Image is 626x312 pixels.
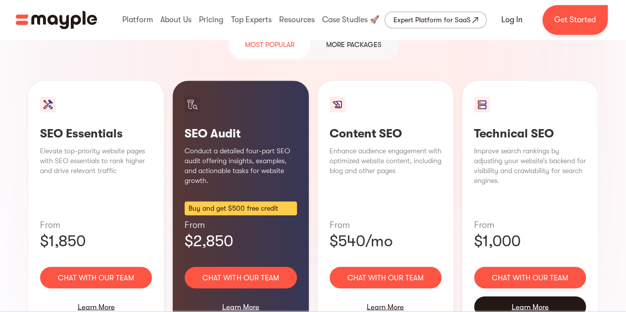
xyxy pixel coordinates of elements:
p: From [185,219,296,231]
p: $1,000 [474,231,586,251]
div: most popular [245,39,294,50]
div: Platform [120,4,155,36]
h3: Content SEO [330,126,441,141]
a: Chat with our team [474,267,586,288]
a: Expert Platform for SaaS [385,11,486,28]
a: Chat with our team [330,267,441,288]
iframe: Chat Widget [577,265,626,312]
p: $2,850 [185,231,296,251]
p: From [330,219,441,231]
p: Elevate top-priority website pages with SEO essentials to rank higher and drive relevant traffic [40,146,152,176]
p: Improve search rankings by adjusting your website’s backend for visibility and crawlability for s... [474,146,586,185]
a: Log In [489,8,534,32]
div: Expert Platform for SaaS [393,14,470,26]
h3: SEO Audit [185,126,296,141]
a: Chat with our team [40,267,152,288]
p: $1,850 [40,231,152,251]
p: $540/mo [330,231,441,251]
a: Chat with our team [185,267,296,288]
div: About Us [158,4,194,36]
div: Buy and get $500 free credit [185,201,296,215]
div: Resources [277,4,317,36]
a: home [16,10,97,29]
div: Pricing [196,4,226,36]
h3: Technical SEO [474,126,586,141]
p: From [474,219,586,231]
a: Get Started [542,5,608,35]
h3: SEO Essentials [40,126,152,141]
p: Conduct a detailed four-part SEO audit offering insights, examples, and actionable tasks for webs... [185,146,296,185]
div: MORE packages [326,39,382,50]
p: Enhance audience engagement with optimized website content, including blog and other pages [330,146,441,176]
div: Top Experts [229,4,274,36]
p: From [40,219,152,231]
img: Mayple logo [16,10,97,29]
